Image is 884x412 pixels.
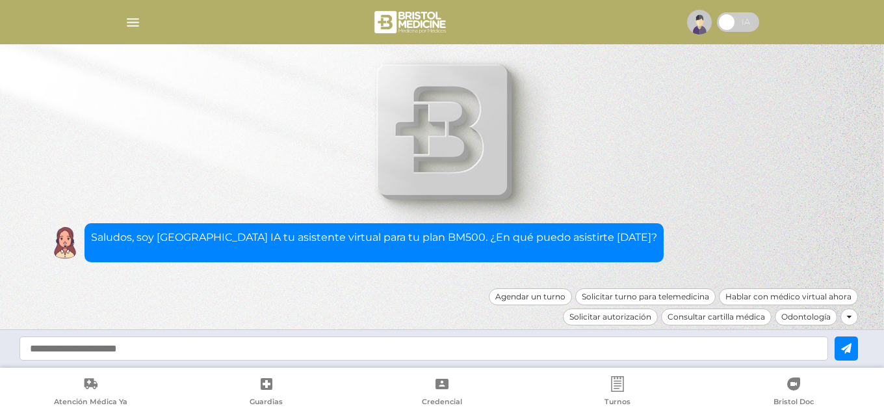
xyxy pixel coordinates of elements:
span: Turnos [604,397,630,409]
div: Solicitar turno para telemedicina [575,288,716,305]
div: Odontología [775,309,837,325]
span: Atención Médica Ya [54,397,127,409]
span: Guardias [250,397,283,409]
span: Bristol Doc [773,397,814,409]
p: Saludos, soy [GEOGRAPHIC_DATA] IA tu asistente virtual para tu plan BM500. ¿En qué puedo asistirt... [91,230,657,245]
div: Solicitar autorización [563,309,658,325]
div: Hablar con médico virtual ahora [719,288,858,305]
a: Guardias [178,376,354,409]
div: Agendar un turno [489,288,572,305]
span: Credencial [422,397,462,409]
a: Credencial [354,376,530,409]
div: Consultar cartilla médica [661,309,772,325]
a: Turnos [530,376,705,409]
a: Atención Médica Ya [3,376,178,409]
img: profile-placeholder.svg [687,10,712,34]
img: bristol-medicine-blanco.png [372,7,450,38]
img: Cober_menu-lines-white.svg [125,14,141,31]
img: Cober IA [49,227,81,259]
a: Bristol Doc [706,376,881,409]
